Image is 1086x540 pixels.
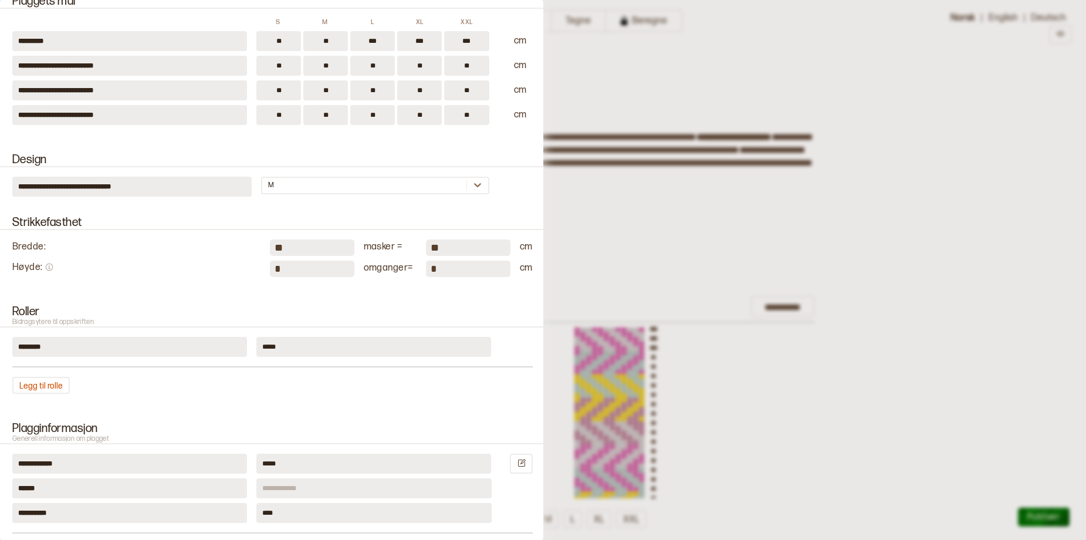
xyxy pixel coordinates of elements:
p: M [314,18,336,26]
button: Legg til rolle [12,377,70,394]
div: omganger = [364,262,417,275]
div: cm [520,262,533,275]
div: Høyde : [12,262,260,275]
div: masker = [364,241,417,254]
div: cm [520,241,533,254]
p: XXL [456,18,477,26]
p: L [361,18,383,26]
div: Bredde : [12,241,260,254]
p: XL [409,18,430,26]
div: M [268,181,274,190]
p: S [267,18,288,26]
